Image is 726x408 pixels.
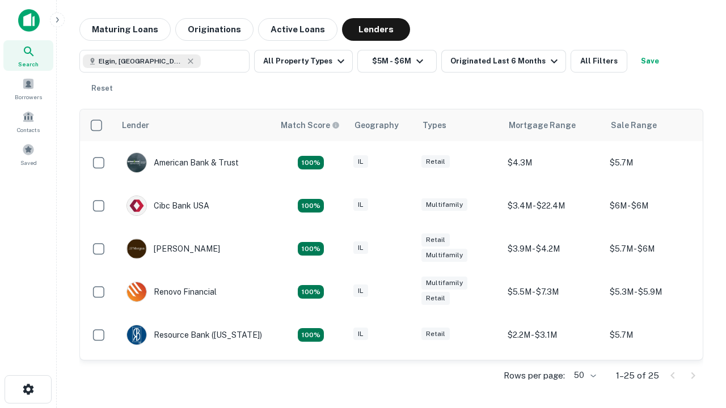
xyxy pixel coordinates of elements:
div: IL [353,198,368,211]
button: Reset [84,77,120,100]
div: Matching Properties: 4, hasApolloMatch: undefined [298,285,324,299]
iframe: Chat Widget [669,317,726,372]
div: Cibc Bank USA [126,195,209,216]
span: Contacts [17,125,40,134]
img: picture [127,196,146,215]
div: Multifamily [421,277,467,290]
td: $5.5M - $7.3M [502,270,604,313]
div: Matching Properties: 4, hasApolloMatch: undefined [298,242,324,256]
div: Matching Properties: 4, hasApolloMatch: undefined [298,199,324,212]
div: Multifamily [421,249,467,262]
div: 50 [569,367,598,384]
button: All Filters [571,50,627,73]
div: Originated Last 6 Months [450,54,561,68]
td: $3.9M - $4.2M [502,227,604,270]
div: American Bank & Trust [126,152,239,173]
div: Retail [421,233,450,246]
th: Geography [348,109,416,141]
div: Matching Properties: 7, hasApolloMatch: undefined [298,156,324,169]
div: Multifamily [421,198,467,211]
div: IL [353,328,368,341]
td: $6M - $6M [604,184,706,227]
div: Lender [122,118,149,132]
th: Lender [115,109,274,141]
td: $4.3M [502,141,604,184]
button: Active Loans [258,18,337,41]
div: IL [353,241,368,254]
button: Lenders [342,18,410,41]
a: Contacts [3,106,53,137]
img: picture [127,239,146,258]
td: $3.4M - $22.4M [502,184,604,227]
a: Saved [3,139,53,169]
th: Sale Range [604,109,706,141]
div: Renovo Financial [126,282,217,302]
td: $2.2M - $3.1M [502,313,604,356]
div: IL [353,155,368,168]
button: All Property Types [254,50,353,73]
div: Capitalize uses an advanced AI algorithm to match your search with the best lender. The match sco... [281,119,340,131]
img: picture [127,325,146,345]
div: Geography [354,118,399,132]
p: 1–25 of 25 [616,369,659,382]
a: Borrowers [3,73,53,104]
h6: Match Score [281,119,337,131]
div: Retail [421,155,450,168]
td: $5.7M [604,313,706,356]
div: Types [423,118,446,132]
button: Originations [175,18,254,41]
div: Retail [421,328,450,341]
div: Sale Range [611,118,657,132]
span: Borrowers [15,92,42,101]
button: Maturing Loans [79,18,171,41]
img: picture [127,282,146,301]
th: Capitalize uses an advanced AI algorithm to match your search with the best lender. The match sco... [274,109,348,141]
th: Types [416,109,502,141]
img: capitalize-icon.png [18,9,40,32]
span: Elgin, [GEOGRAPHIC_DATA], [GEOGRAPHIC_DATA] [99,56,184,66]
span: Search [18,59,39,69]
img: picture [127,153,146,172]
div: [PERSON_NAME] [126,239,220,259]
td: $5.3M - $5.9M [604,270,706,313]
div: Matching Properties: 4, hasApolloMatch: undefined [298,328,324,342]
button: Save your search to get updates of matches that match your search criteria. [632,50,668,73]
div: Resource Bank ([US_STATE]) [126,325,262,345]
p: Rows per page: [504,369,565,382]
div: Retail [421,292,450,305]
a: Search [3,40,53,71]
div: Mortgage Range [509,118,576,132]
td: $4M [502,356,604,399]
td: $5.7M [604,141,706,184]
div: IL [353,284,368,297]
span: Saved [20,158,37,167]
th: Mortgage Range [502,109,604,141]
button: Originated Last 6 Months [441,50,566,73]
td: $5.6M [604,356,706,399]
button: $5M - $6M [357,50,437,73]
td: $5.7M - $6M [604,227,706,270]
